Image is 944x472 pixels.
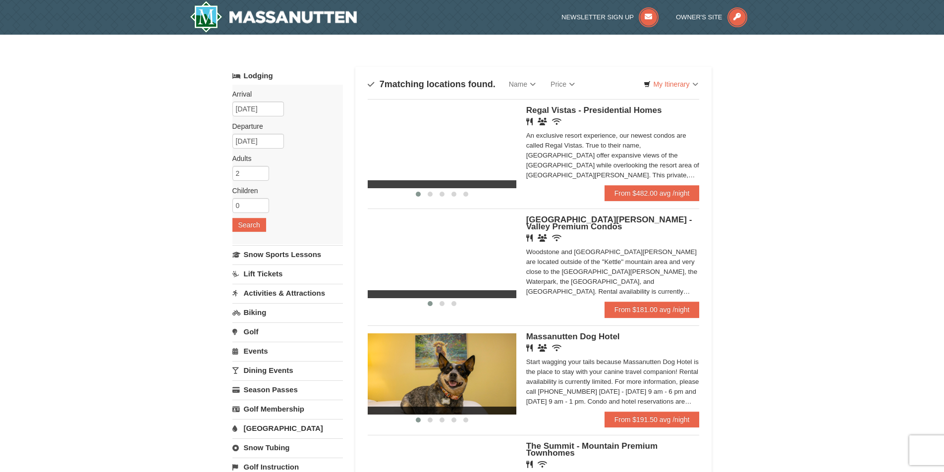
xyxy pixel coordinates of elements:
i: Banquet Facilities [538,234,547,242]
a: Season Passes [232,380,343,399]
label: Arrival [232,89,335,99]
a: Name [501,74,543,94]
a: From $482.00 avg /night [605,185,700,201]
a: Dining Events [232,361,343,379]
i: Banquet Facilities [538,118,547,125]
i: Wireless Internet (free) [552,118,561,125]
a: Price [543,74,582,94]
span: 7 [380,79,385,89]
a: From $191.50 avg /night [605,412,700,427]
i: Wireless Internet (free) [552,344,561,352]
i: Wireless Internet (free) [538,461,547,468]
div: Start wagging your tails because Massanutten Dog Hotel is the place to stay with your canine trav... [526,357,700,407]
a: Snow Tubing [232,438,343,457]
i: Restaurant [526,118,533,125]
span: Newsletter Sign Up [561,13,634,21]
button: Search [232,218,266,232]
span: The Summit - Mountain Premium Townhomes [526,441,658,458]
i: Banquet Facilities [538,344,547,352]
a: Lift Tickets [232,264,343,283]
a: Owner's Site [676,13,747,21]
a: Biking [232,303,343,321]
label: Adults [232,154,335,163]
a: Newsletter Sign Up [561,13,659,21]
i: Wireless Internet (free) [552,234,561,242]
span: Regal Vistas - Presidential Homes [526,105,662,115]
a: Activities & Attractions [232,284,343,302]
img: Massanutten Resort Logo [190,1,357,33]
a: Golf Membership [232,400,343,418]
a: Events [232,342,343,360]
a: My Itinerary [637,77,704,92]
a: Golf [232,322,343,341]
a: Massanutten Resort [190,1,357,33]
a: Lodging [232,67,343,85]
label: Departure [232,121,335,131]
a: From $181.00 avg /night [605,302,700,317]
div: Woodstone and [GEOGRAPHIC_DATA][PERSON_NAME] are located outside of the "Kettle" mountain area an... [526,247,700,297]
span: Owner's Site [676,13,722,21]
a: [GEOGRAPHIC_DATA] [232,419,343,437]
i: Restaurant [526,461,533,468]
i: Restaurant [526,344,533,352]
span: [GEOGRAPHIC_DATA][PERSON_NAME] - Valley Premium Condos [526,215,692,231]
div: An exclusive resort experience, our newest condos are called Regal Vistas. True to their name, [G... [526,131,700,180]
i: Restaurant [526,234,533,242]
h4: matching locations found. [368,79,496,89]
span: Massanutten Dog Hotel [526,332,620,341]
label: Children [232,186,335,196]
a: Snow Sports Lessons [232,245,343,263]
